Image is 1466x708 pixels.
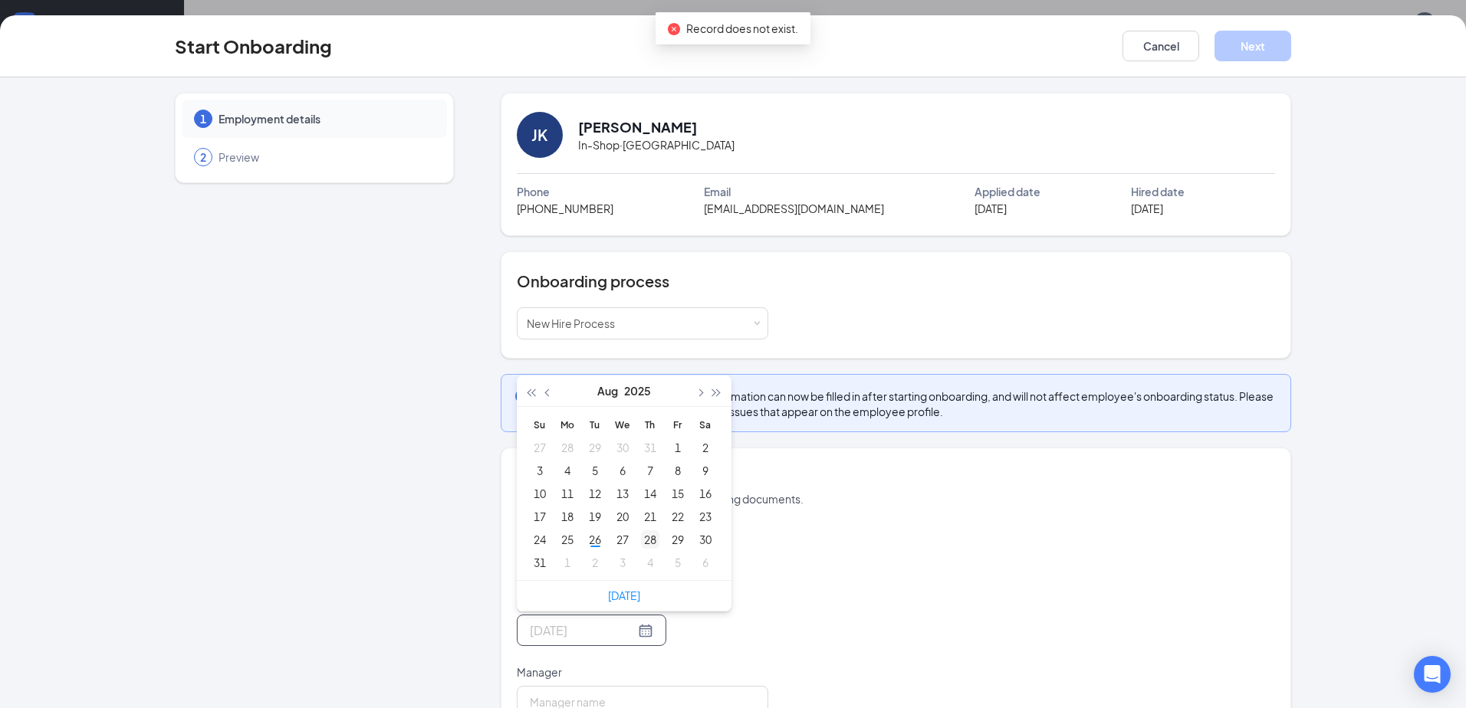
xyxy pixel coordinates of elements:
[669,438,687,457] div: 1
[586,553,604,572] div: 2
[696,461,715,480] div: 9
[554,436,581,459] td: 2025-07-28
[531,124,547,146] div: JK
[636,505,664,528] td: 2025-08-21
[586,484,604,503] div: 12
[1414,656,1451,693] div: Open Intercom Messenger
[200,149,206,165] span: 2
[526,436,554,459] td: 2025-07-27
[664,436,692,459] td: 2025-08-01
[526,459,554,482] td: 2025-08-03
[558,461,577,480] div: 4
[554,459,581,482] td: 2025-08-04
[696,530,715,549] div: 30
[609,528,636,551] td: 2025-08-27
[613,530,632,549] div: 27
[664,505,692,528] td: 2025-08-22
[669,484,687,503] div: 15
[541,388,1278,419] span: Compensation and employment information can now be filled in after starting onboarding, and will ...
[664,551,692,574] td: 2025-09-05
[531,484,549,503] div: 10
[578,117,697,136] h2: [PERSON_NAME]
[641,461,659,480] div: 7
[692,551,719,574] td: 2025-09-06
[1131,200,1163,217] span: [DATE]
[526,482,554,505] td: 2025-08-10
[517,491,1275,506] p: This information is used to create onboarding documents.
[975,200,1007,217] span: [DATE]
[636,482,664,505] td: 2025-08-14
[636,459,664,482] td: 2025-08-07
[531,461,549,480] div: 3
[696,438,715,457] div: 2
[609,436,636,459] td: 2025-07-30
[558,507,577,526] div: 18
[696,553,715,572] div: 6
[692,459,719,482] td: 2025-08-09
[704,200,884,217] span: [EMAIL_ADDRESS][DOMAIN_NAME]
[609,551,636,574] td: 2025-09-03
[527,308,626,339] div: [object Object]
[581,436,609,459] td: 2025-07-29
[581,482,609,505] td: 2025-08-12
[554,413,581,436] th: Mo
[1131,183,1185,200] span: Hired date
[219,111,432,126] span: Employment details
[975,183,1040,200] span: Applied date
[581,505,609,528] td: 2025-08-19
[692,528,719,551] td: 2025-08-30
[636,528,664,551] td: 2025-08-28
[636,436,664,459] td: 2025-07-31
[531,530,549,549] div: 24
[581,413,609,436] th: Tu
[558,553,577,572] div: 1
[597,375,618,406] button: Aug
[692,505,719,528] td: 2025-08-23
[669,530,687,549] div: 29
[609,482,636,505] td: 2025-08-13
[530,621,635,640] input: Select date
[669,507,687,526] div: 22
[531,553,549,572] div: 31
[613,461,632,480] div: 6
[696,484,715,503] div: 16
[668,23,680,35] span: close-circle
[526,551,554,574] td: 2025-08-31
[554,482,581,505] td: 2025-08-11
[692,436,719,459] td: 2025-08-02
[664,459,692,482] td: 2025-08-08
[517,183,550,200] span: Phone
[641,553,659,572] div: 4
[613,553,632,572] div: 3
[692,413,719,436] th: Sa
[531,507,549,526] div: 17
[581,528,609,551] td: 2025-08-26
[669,553,687,572] div: 5
[517,664,768,680] p: Manager
[641,438,659,457] div: 31
[581,459,609,482] td: 2025-08-05
[664,528,692,551] td: 2025-08-29
[581,551,609,574] td: 2025-09-02
[636,551,664,574] td: 2025-09-04
[558,438,577,457] div: 28
[554,551,581,574] td: 2025-09-01
[613,507,632,526] div: 20
[1215,31,1291,61] button: Next
[517,467,1275,488] h4: Employment details
[586,438,604,457] div: 29
[517,200,613,217] span: [PHONE_NUMBER]
[586,461,604,480] div: 5
[696,507,715,526] div: 23
[578,136,735,153] span: In-Shop · [GEOGRAPHIC_DATA]
[554,505,581,528] td: 2025-08-18
[609,459,636,482] td: 2025-08-06
[1123,31,1199,61] button: Cancel
[608,588,640,602] a: [DATE]
[704,183,731,200] span: Email
[664,413,692,436] th: Fr
[609,505,636,528] td: 2025-08-20
[664,482,692,505] td: 2025-08-15
[624,375,651,406] button: 2025
[641,530,659,549] div: 28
